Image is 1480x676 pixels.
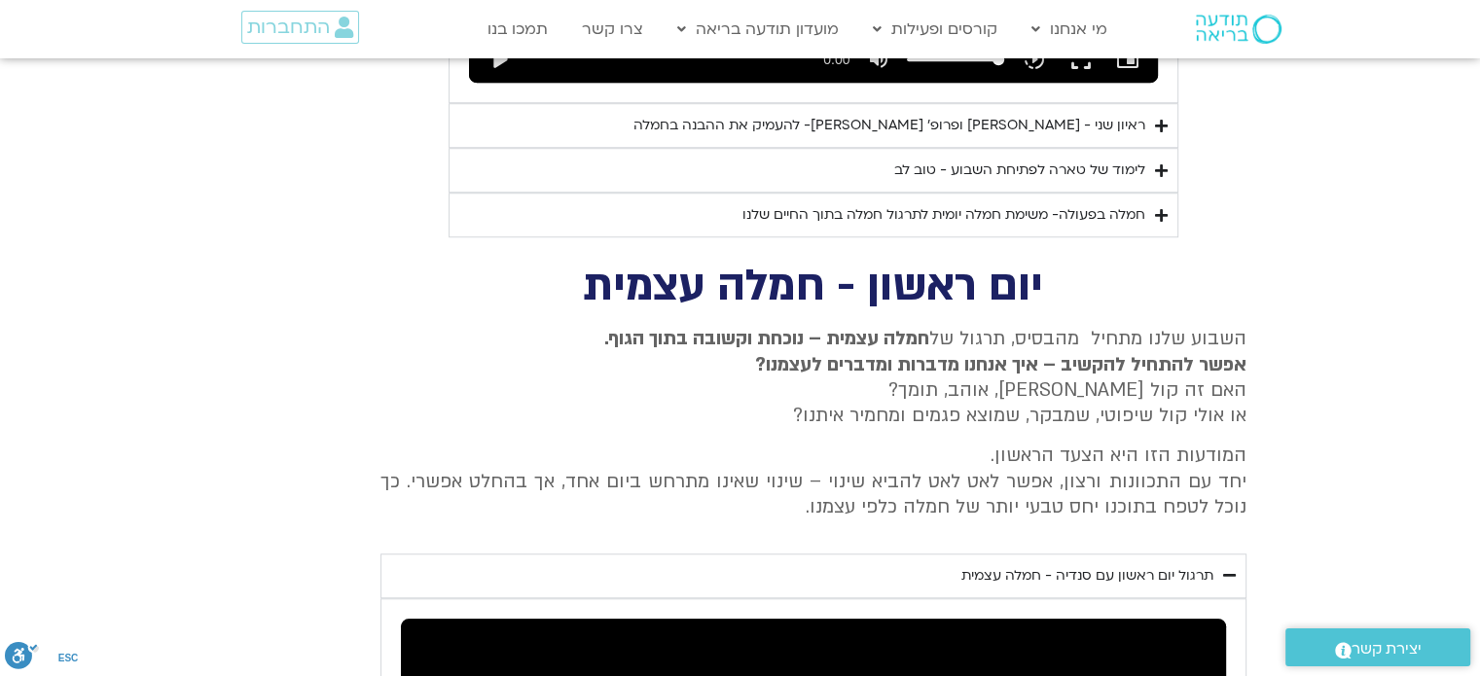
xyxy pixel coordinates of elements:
[633,114,1145,137] div: ראיון שני - [PERSON_NAME] ופרופ׳ [PERSON_NAME]- להעמיק את ההבנה בחמלה
[1352,636,1422,662] span: יצירת קשר
[241,11,359,44] a: התחברות
[380,326,1246,429] p: השבוע שלנו מתחיל מהבסיס, תרגול של האם זה קול [PERSON_NAME], אוהב, תומך? או אולי קול שיפוטי, שמבקר...
[668,11,848,48] a: מועדון תודעה בריאה
[380,553,1246,598] summary: תרגול יום ראשון עם סנדיה - חמלה עצמית
[380,443,1246,519] p: המודעות הזו היא הצעד הראשון. יחד עם התכוונות ורצון, אפשר לאט לאט להביא שינוי – שינוי שאינו מתרחש ...
[380,267,1246,306] h2: יום ראשון - חמלה עצמית
[1022,11,1117,48] a: מי אנחנו
[604,326,1246,376] strong: חמלה עצמית – נוכחת וקשובה בתוך הגוף. אפשר להתחיל להקשיב – איך אנחנו מדברות ומדברים לעצמנו?
[247,17,330,38] span: התחברות
[1196,15,1281,44] img: תודעה בריאה
[572,11,653,48] a: צרו קשר
[961,564,1213,587] div: תרגול יום ראשון עם סנדיה - חמלה עצמית
[478,11,558,48] a: תמכו בנו
[742,203,1145,227] div: חמלה בפעולה- משימת חמלה יומית לתרגול חמלה בתוך החיים שלנו
[449,148,1178,193] summary: לימוד של טארה לפתיחת השבוע - טוב לב
[449,103,1178,148] summary: ראיון שני - [PERSON_NAME] ופרופ׳ [PERSON_NAME]- להעמיק את ההבנה בחמלה
[1285,628,1470,666] a: יצירת קשר
[863,11,1007,48] a: קורסים ופעילות
[894,159,1145,182] div: לימוד של טארה לפתיחת השבוע - טוב לב
[449,193,1178,237] summary: חמלה בפעולה- משימת חמלה יומית לתרגול חמלה בתוך החיים שלנו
